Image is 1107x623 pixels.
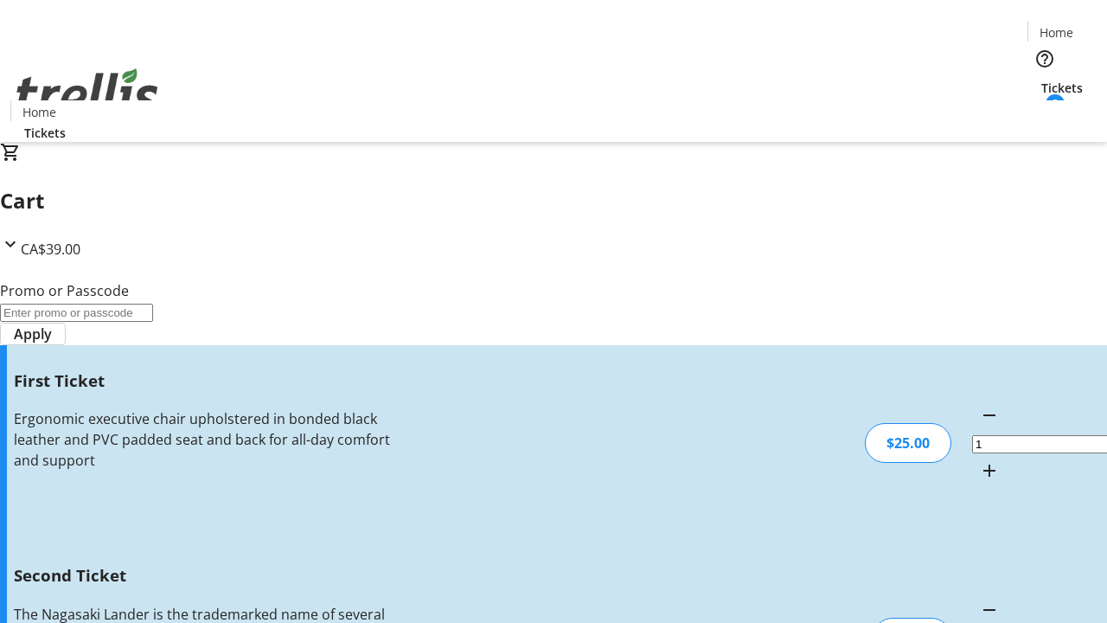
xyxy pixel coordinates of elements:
a: Home [1028,23,1084,42]
a: Tickets [1027,79,1097,97]
div: $25.00 [865,423,951,463]
span: Home [1040,23,1073,42]
button: Cart [1027,97,1062,132]
a: Home [11,103,67,121]
span: Tickets [24,124,66,142]
h3: Second Ticket [14,563,392,588]
span: Tickets [1041,79,1083,97]
button: Decrement by one [972,398,1007,433]
span: CA$39.00 [21,240,80,259]
button: Help [1027,42,1062,76]
h3: First Ticket [14,369,392,393]
a: Tickets [10,124,80,142]
img: Orient E2E Organization ZwS7lenqNW's Logo [10,49,164,136]
button: Increment by one [972,453,1007,488]
span: Home [22,103,56,121]
div: Ergonomic executive chair upholstered in bonded black leather and PVC padded seat and back for al... [14,408,392,471]
span: Apply [14,324,52,344]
